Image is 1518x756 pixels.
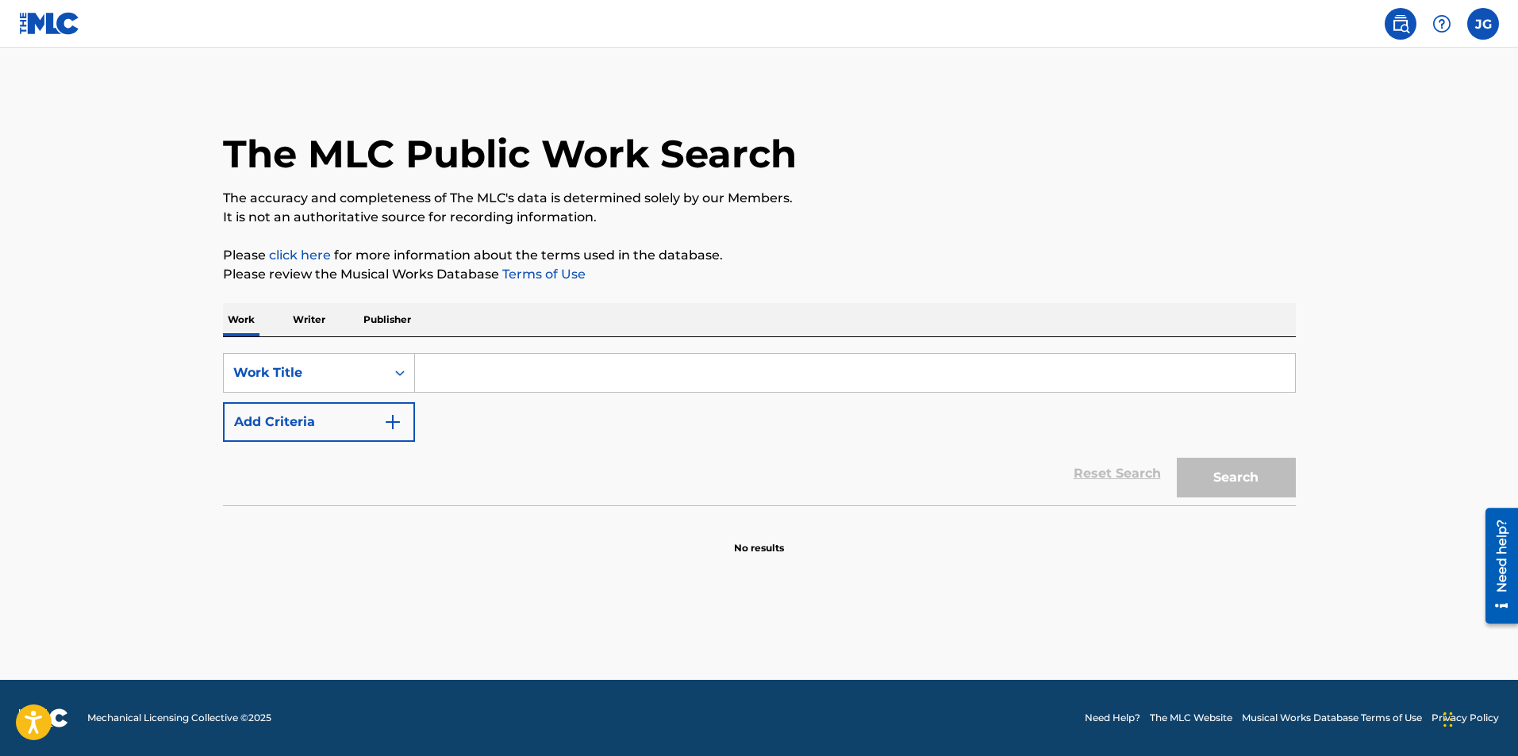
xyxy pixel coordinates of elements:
[1085,711,1140,725] a: Need Help?
[288,303,330,336] p: Writer
[223,353,1296,505] form: Search Form
[1242,711,1422,725] a: Musical Works Database Terms of Use
[1439,680,1518,756] iframe: Chat Widget
[1467,8,1499,40] div: User Menu
[223,265,1296,284] p: Please review the Musical Works Database
[87,711,271,725] span: Mechanical Licensing Collective © 2025
[1385,8,1416,40] a: Public Search
[1150,711,1232,725] a: The MLC Website
[269,248,331,263] a: click here
[223,208,1296,227] p: It is not an authoritative source for recording information.
[223,303,259,336] p: Work
[233,363,376,382] div: Work Title
[223,130,797,178] h1: The MLC Public Work Search
[1426,8,1458,40] div: Help
[1474,502,1518,630] iframe: Resource Center
[1432,14,1451,33] img: help
[19,12,80,35] img: MLC Logo
[359,303,416,336] p: Publisher
[223,246,1296,265] p: Please for more information about the terms used in the database.
[1432,711,1499,725] a: Privacy Policy
[223,189,1296,208] p: The accuracy and completeness of The MLC's data is determined solely by our Members.
[1391,14,1410,33] img: search
[1443,696,1453,743] div: Drag
[499,267,586,282] a: Terms of Use
[383,413,402,432] img: 9d2ae6d4665cec9f34b9.svg
[223,402,415,442] button: Add Criteria
[734,522,784,555] p: No results
[19,708,68,727] img: logo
